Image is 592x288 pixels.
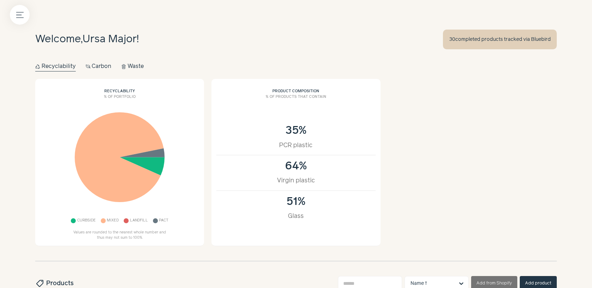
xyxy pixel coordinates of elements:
[121,62,144,71] button: Waste
[224,212,368,221] div: Glass
[35,32,139,48] h1: Welcome, !
[82,34,137,44] span: Ursa Major
[86,62,112,71] button: Carbon
[35,62,76,71] button: Recyclability
[35,279,74,288] h2: Products
[107,217,119,225] span: Mixed
[224,160,368,173] div: 64%
[159,217,168,225] span: Pact
[443,30,557,49] div: 30 completed products tracked via Bluebird
[35,279,44,288] span: sell
[70,230,169,241] p: Values are rounded to the nearest whole number and thus may not sum to 100%.
[40,94,199,105] h3: % of portfolio
[224,141,368,150] div: PCR plastic
[130,217,148,225] span: Landfill
[224,176,368,185] div: Virgin plastic
[77,217,96,225] span: Curbside
[40,84,199,94] h2: Recyclability
[216,94,375,105] h3: % of products that contain
[224,196,368,208] div: 51%
[224,125,368,137] div: 35%
[216,84,375,94] h2: Product composition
